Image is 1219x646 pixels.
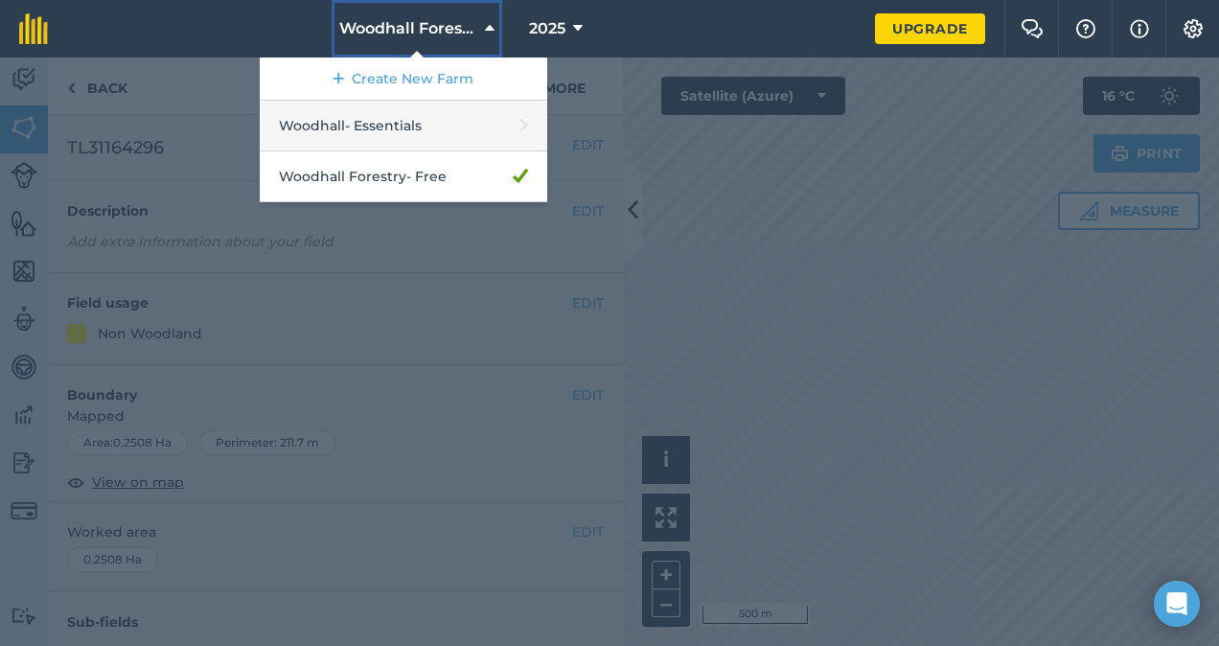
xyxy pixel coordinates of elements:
[875,13,985,44] a: Upgrade
[19,13,48,44] img: fieldmargin Logo
[1154,581,1200,627] div: Open Intercom Messenger
[529,17,565,40] span: 2025
[1074,19,1097,38] img: A question mark icon
[1130,17,1149,40] img: svg+xml;base64,PHN2ZyB4bWxucz0iaHR0cDovL3d3dy53My5vcmcvMjAwMC9zdmciIHdpZHRoPSIxNyIgaGVpZ2h0PSIxNy...
[260,151,547,202] a: Woodhall Forestry- Free
[339,17,477,40] span: Woodhall Forestry
[1182,19,1205,38] img: A cog icon
[260,58,547,101] a: Create New Farm
[1021,19,1044,38] img: Two speech bubbles overlapping with the left bubble in the forefront
[260,101,547,151] a: Woodhall- Essentials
